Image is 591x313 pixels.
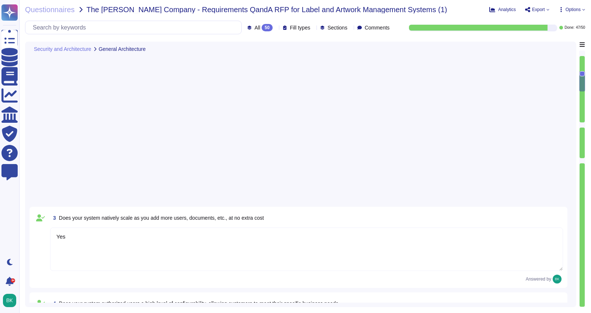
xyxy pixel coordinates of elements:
span: Done: [564,26,574,29]
span: Options [566,7,581,12]
span: Does your system natively scale as you add more users, documents, etc., at no extra cost [59,215,264,221]
span: Export [532,7,545,12]
span: Security and Architecture [34,46,91,52]
span: Does your system authorized users a high level of configurability, allowing customers to meet the... [59,300,338,306]
span: Questionnaires [25,6,75,13]
span: Fill types [290,25,310,30]
span: Sections [328,25,347,30]
span: 4 [50,301,56,306]
span: 3 [50,215,56,220]
span: 47 / 50 [576,26,585,29]
span: Comments [365,25,390,30]
span: All [255,25,260,30]
textarea: Yes [50,227,563,271]
button: user [1,292,21,309]
input: Search by keywords [29,21,241,34]
span: Answered by [526,277,551,281]
img: user [553,275,562,284]
img: user [3,294,16,307]
span: Analytics [498,7,516,12]
button: Analytics [489,7,516,13]
div: 9+ [11,278,15,283]
span: General Architecture [99,46,146,52]
div: 50 [262,24,272,31]
span: The [PERSON_NAME] Company - Requirements QandA RFP for Label and Artwork Management Systems (1) [87,6,447,13]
